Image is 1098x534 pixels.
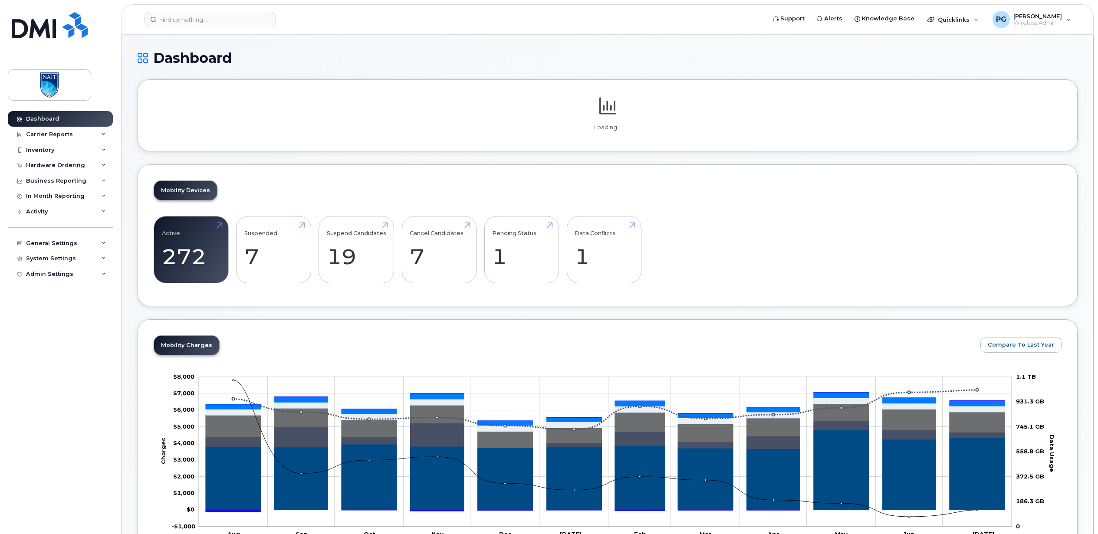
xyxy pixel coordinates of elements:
[1016,373,1036,380] tspan: 1.1 TB
[173,439,194,446] g: $0
[173,406,194,413] tspan: $6,000
[1016,523,1020,530] tspan: 0
[171,523,195,530] g: $0
[206,392,1005,426] g: GST
[162,221,220,278] a: Active 272
[173,423,194,430] g: $0
[206,404,1005,448] g: Data
[173,373,194,380] g: $0
[173,473,194,480] tspan: $2,000
[1016,498,1044,505] tspan: 186.3 GB
[171,523,195,530] tspan: -$1,000
[173,423,194,430] tspan: $5,000
[980,337,1062,353] button: Compare To Last Year
[173,390,194,396] g: $0
[206,392,1005,512] g: Credits
[1016,473,1044,480] tspan: 372.5 GB
[160,438,167,464] tspan: Charges
[173,439,194,446] tspan: $4,000
[154,336,219,355] a: Mobility Charges
[1049,435,1055,472] tspan: Data Usage
[173,489,194,496] g: $0
[138,50,1078,66] h1: Dashboard
[173,456,194,463] g: $0
[173,406,194,413] g: $0
[173,456,194,463] tspan: $3,000
[154,124,1062,131] p: Loading...
[173,373,194,380] tspan: $8,000
[206,398,1005,431] g: Features
[173,390,194,396] tspan: $7,000
[1016,423,1044,430] tspan: 745.1 GB
[410,221,468,278] a: Cancel Candidates 7
[327,221,386,278] a: Suspend Candidates 19
[1016,398,1044,405] tspan: 931.3 GB
[988,341,1054,349] span: Compare To Last Year
[206,421,1005,449] g: Roaming
[173,473,194,480] g: $0
[154,181,217,200] a: Mobility Devices
[206,430,1005,510] g: Rate Plan
[1016,448,1044,455] tspan: 558.8 GB
[187,506,194,513] tspan: $0
[244,221,303,278] a: Suspended 7
[575,221,633,278] a: Data Conflicts 1
[173,489,194,496] tspan: $1,000
[492,221,551,278] a: Pending Status 1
